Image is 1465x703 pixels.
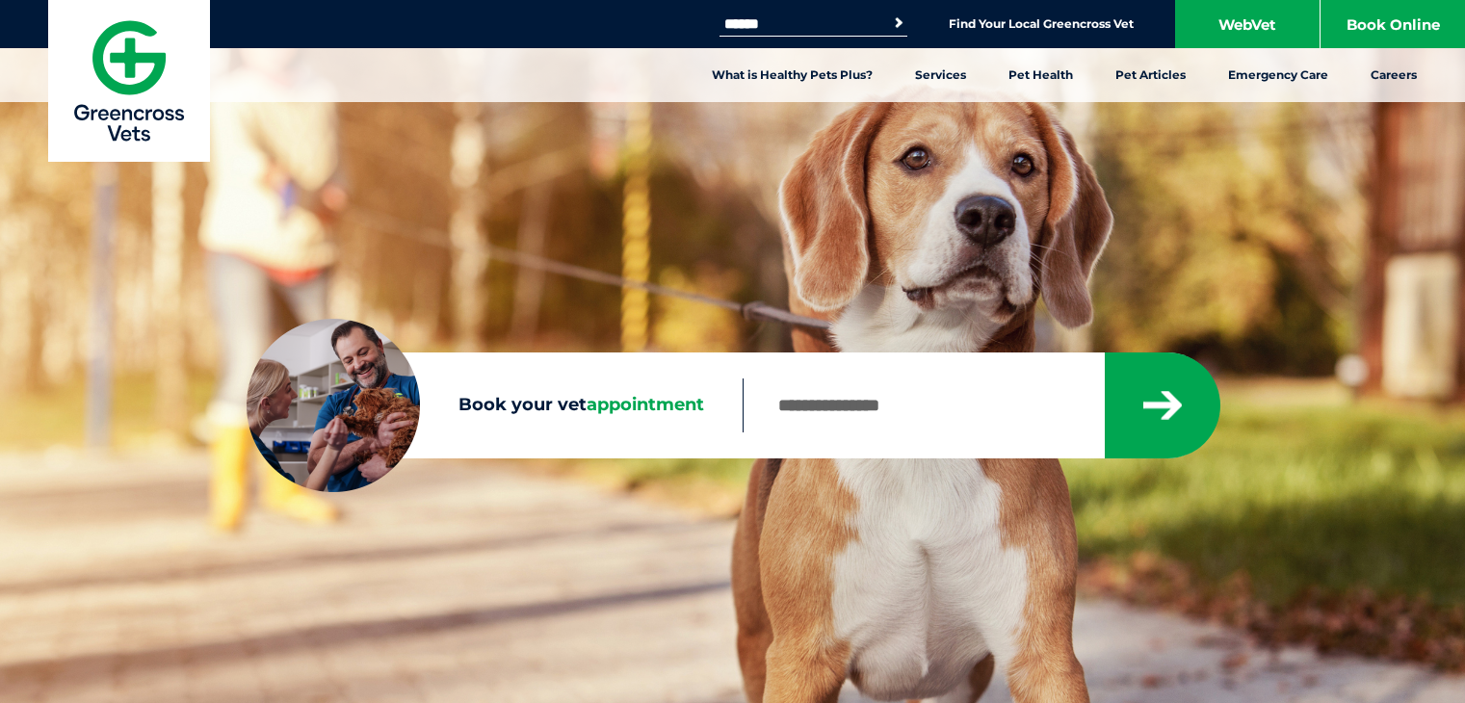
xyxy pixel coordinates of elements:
a: Pet Articles [1094,48,1207,102]
a: Emergency Care [1207,48,1349,102]
span: appointment [587,394,704,415]
a: Services [894,48,987,102]
a: Careers [1349,48,1438,102]
button: Search [889,13,908,33]
a: Pet Health [987,48,1094,102]
label: Book your vet [247,391,743,420]
a: Find Your Local Greencross Vet [949,16,1134,32]
a: What is Healthy Pets Plus? [691,48,894,102]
